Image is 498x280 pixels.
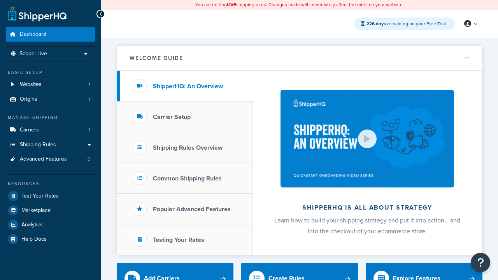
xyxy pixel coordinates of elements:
[20,96,37,103] span: Origins
[153,83,223,90] h3: ShipperHQ: An Overview
[6,152,95,166] a: Advanced Features0
[153,144,223,151] h3: Shipping Rules Overview
[88,156,90,163] span: 0
[366,20,446,27] span: remaining on your Free Trial
[6,114,95,121] div: Manage Shipping
[366,20,386,27] strong: 226 days
[6,92,95,107] li: Origins
[89,81,90,88] span: 1
[21,236,47,243] span: Help Docs
[6,77,95,92] a: Websites1
[6,232,95,246] a: Help Docs
[6,69,95,76] div: Basic Setup
[6,138,95,152] a: Shipping Rules
[153,236,204,243] h3: Testing Your Rates
[20,127,39,133] span: Carriers
[6,77,95,92] li: Websites
[19,51,47,57] span: Scope: Live
[130,55,183,61] h2: Welcome Guide
[89,127,90,133] span: 1
[6,189,95,203] a: Test Your Rates
[153,206,231,213] h3: Popular Advanced Features
[471,253,490,272] button: Open Resource Center
[227,1,236,8] b: LIVE
[153,175,222,182] h3: Common Shipping Rules
[21,222,43,228] span: Analytics
[6,27,95,42] a: Dashboard
[153,114,191,121] h3: Carrier Setup
[274,216,460,236] span: Learn how to build your shipping strategy and put it into action… and into the checkout of your e...
[117,46,482,71] button: Welcome Guide
[20,81,42,88] span: Websites
[6,123,95,137] a: Carriers1
[21,207,51,214] span: Marketplace
[20,156,67,163] span: Advanced Features
[21,193,59,199] span: Test Your Rates
[6,152,95,166] li: Advanced Features
[6,218,95,232] a: Analytics
[20,142,56,148] span: Shipping Rules
[273,204,461,211] h2: ShipperHQ is all about strategy
[281,90,454,187] img: ShipperHQ is all about strategy
[6,123,95,137] li: Carriers
[89,96,90,103] span: 1
[6,92,95,107] a: Origins1
[20,31,46,38] span: Dashboard
[6,180,95,187] div: Resources
[6,203,95,217] a: Marketplace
